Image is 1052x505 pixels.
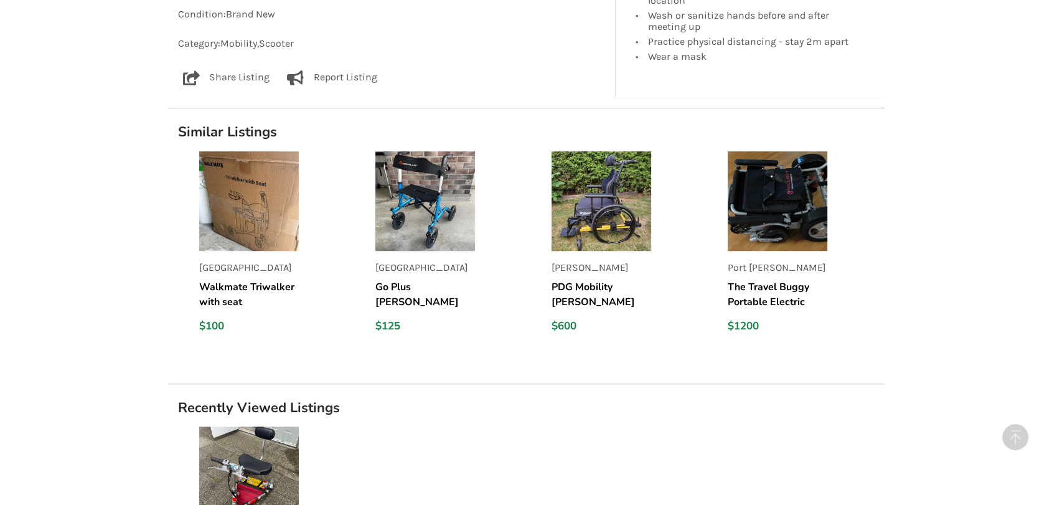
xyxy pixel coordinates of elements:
[375,151,475,251] img: listing
[168,123,885,141] h1: Similar Listings
[728,151,884,344] a: listingPort [PERSON_NAME]The Travel Buggy Portable Electric Wheelchair; CITY model:$1200
[375,280,475,309] h5: Go Plus [PERSON_NAME]
[552,261,651,275] p: [PERSON_NAME]
[728,280,827,309] h5: The Travel Buggy Portable Electric Wheelchair; CITY model:
[178,7,606,22] p: Condition: Brand New
[552,319,651,333] div: $600
[648,7,858,34] div: Wash or sanitize hands before and after meeting up
[728,151,827,251] img: listing
[648,49,858,62] div: Wear a mask
[552,280,651,309] h5: PDG Mobility [PERSON_NAME] Manual Tilt Wheelchair
[199,319,299,333] div: $100
[552,151,708,344] a: listing[PERSON_NAME]PDG Mobility [PERSON_NAME] Manual Tilt Wheelchair$600
[375,261,475,275] p: [GEOGRAPHIC_DATA]
[199,261,299,275] p: [GEOGRAPHIC_DATA]
[314,70,377,85] p: Report Listing
[209,70,270,85] p: Share Listing
[552,151,651,251] img: listing
[375,319,475,333] div: $125
[199,280,299,309] h5: Walkmate Triwalker with seat
[178,37,606,51] p: Category: Mobility , Scooter
[728,261,827,275] p: Port [PERSON_NAME]
[199,151,299,251] img: listing
[648,34,858,49] div: Practice physical distancing - stay 2m apart
[168,399,885,417] h1: Recently Viewed Listings
[728,319,827,333] div: $1200
[199,151,355,344] a: listing[GEOGRAPHIC_DATA]Walkmate Triwalker with seat$100
[375,151,532,344] a: listing[GEOGRAPHIC_DATA]Go Plus [PERSON_NAME]$125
